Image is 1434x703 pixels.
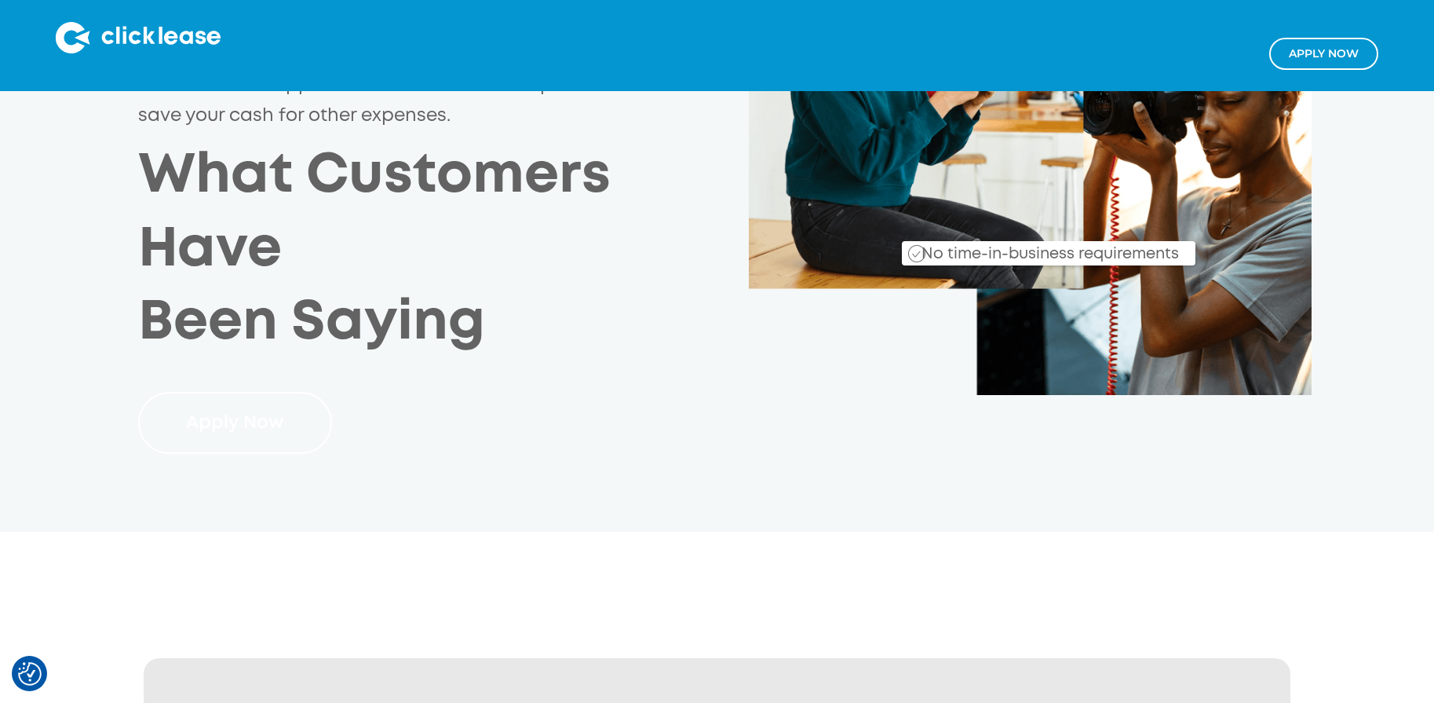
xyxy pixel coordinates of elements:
[138,392,332,454] a: Apply Now
[831,227,1195,265] div: No time-in-business requirements
[908,245,925,262] img: Checkmark_callout
[18,662,42,686] button: Consent Preferences
[56,22,221,53] img: Clicklease logo
[18,662,42,686] img: Revisit consent button
[1269,38,1378,70] a: Apply NOw
[138,140,749,361] h2: What Customers Have Been Saying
